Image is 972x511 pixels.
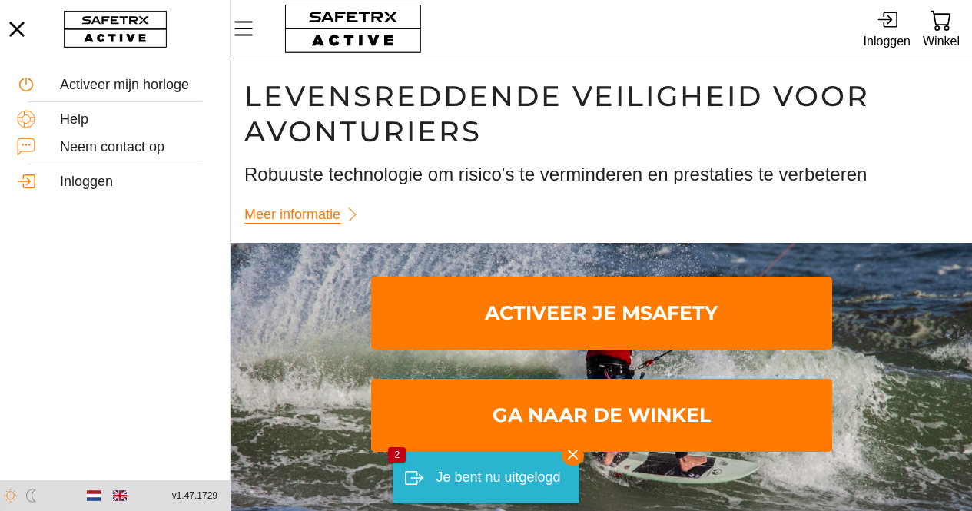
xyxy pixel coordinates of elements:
[244,203,340,227] span: Meer informatie
[17,138,35,156] img: ContactUs.svg
[113,489,127,503] img: en.svg
[60,77,213,94] div: Activeer mijn horloge
[163,483,227,509] button: v1.47.1729
[60,111,213,128] div: Help
[172,488,217,504] span: v1.47.1729
[25,489,38,502] img: ModeDark.svg
[244,78,958,149] h1: Levensreddende veiligheid voor avonturiers
[383,382,820,449] span: Ga naar de winkel
[244,161,958,187] h3: Robuuste technologie om risico's te verminderen en prestaties te verbeteren
[17,110,35,128] img: Help.svg
[231,12,269,45] button: Menu
[371,277,832,350] a: Activeer je mSafety
[371,379,832,452] a: Ga naar de winkel
[60,139,213,156] div: Neem contact op
[923,31,960,51] div: Winkel
[244,200,368,230] a: Meer informatie
[87,489,101,503] img: nl.svg
[107,483,133,509] button: English
[383,280,820,347] span: Activeer je mSafety
[60,174,213,191] div: Inloggen
[436,463,560,493] div: Je bent nu uitgelogd
[388,447,406,463] div: 2
[864,31,911,51] div: Inloggen
[4,489,17,502] img: ModeLight.svg
[81,483,107,509] button: Dutch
